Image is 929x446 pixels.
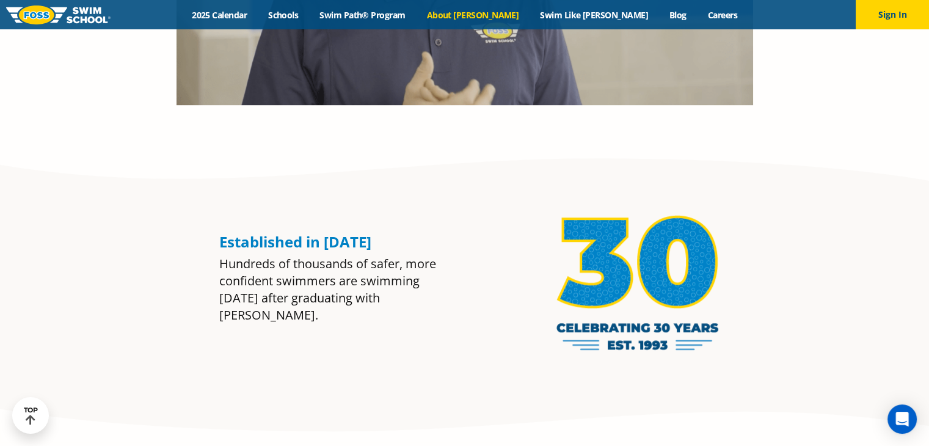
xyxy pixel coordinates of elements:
a: 2025 Calendar [181,9,258,21]
a: Schools [258,9,309,21]
a: About [PERSON_NAME] [416,9,530,21]
div: Open Intercom Messenger [887,404,917,434]
img: FOSS Swim School Logo [6,5,111,24]
a: Careers [697,9,748,21]
div: TOP [24,406,38,425]
div: Hundreds of thousands of safer, more confident swimmers are swimming [DATE] after graduating with... [219,255,446,324]
a: Blog [658,9,697,21]
a: Swim Like [PERSON_NAME] [530,9,659,21]
span: Established in [DATE] [219,232,371,252]
a: Swim Path® Program [309,9,416,21]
